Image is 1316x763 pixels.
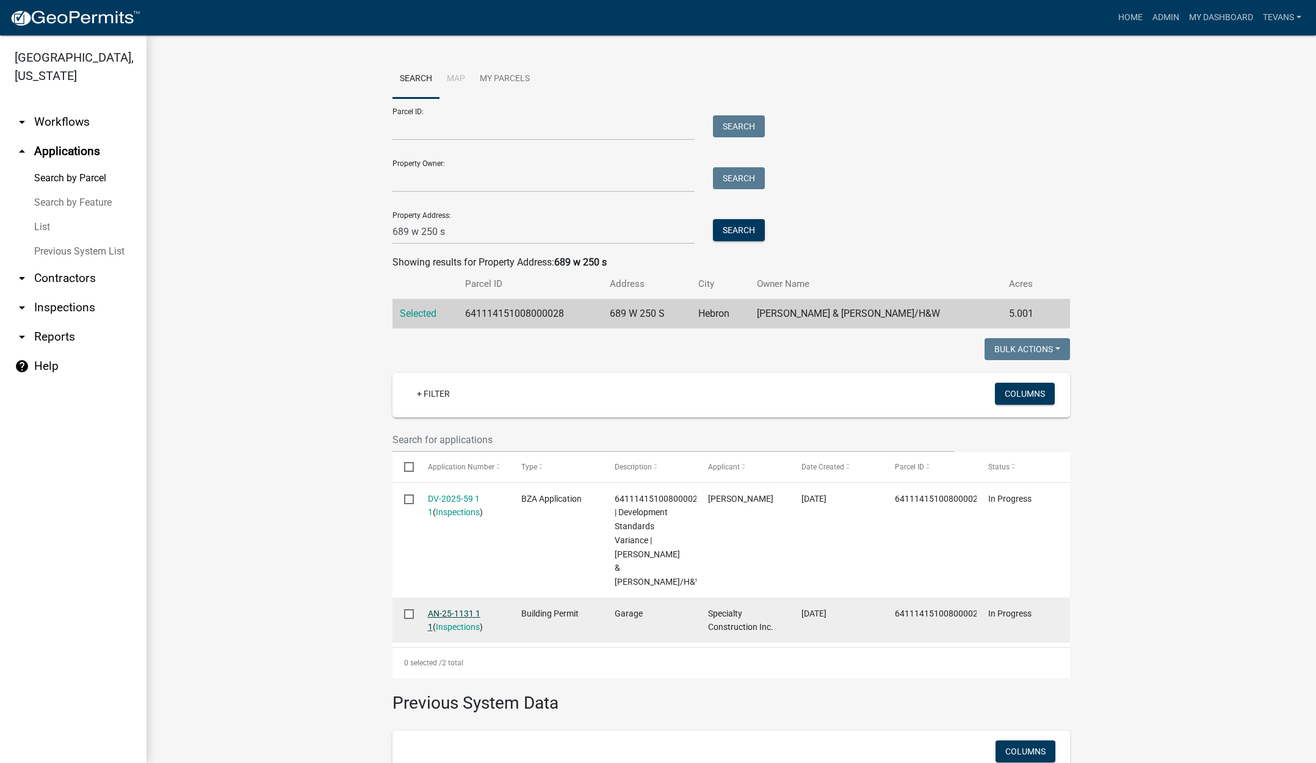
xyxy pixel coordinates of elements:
[602,299,691,329] td: 689 W 250 S
[428,607,498,635] div: ( )
[895,463,924,471] span: Parcel ID
[1148,6,1184,29] a: Admin
[15,330,29,344] i: arrow_drop_down
[713,115,765,137] button: Search
[988,609,1032,618] span: In Progress
[521,609,579,618] span: Building Permit
[15,300,29,315] i: arrow_drop_down
[988,463,1010,471] span: Status
[713,219,765,241] button: Search
[603,452,696,482] datatable-header-cell: Description
[458,270,602,298] th: Parcel ID
[995,383,1055,405] button: Columns
[801,609,826,618] span: 06/26/2025
[392,678,1070,716] h3: Previous System Data
[521,494,582,504] span: BZA Application
[988,494,1032,504] span: In Progress
[472,60,537,99] a: My Parcels
[801,463,844,471] span: Date Created
[1184,6,1258,29] a: My Dashboard
[15,359,29,374] i: help
[521,463,537,471] span: Type
[458,299,602,329] td: 641114151008000028
[416,452,509,482] datatable-header-cell: Application Number
[407,383,460,405] a: + Filter
[708,463,740,471] span: Applicant
[895,609,983,618] span: 641114151008000028
[615,609,643,618] span: Garage
[15,271,29,286] i: arrow_drop_down
[15,115,29,129] i: arrow_drop_down
[696,452,790,482] datatable-header-cell: Applicant
[615,463,652,471] span: Description
[428,492,498,520] div: ( )
[691,270,750,298] th: City
[554,256,607,268] strong: 689 w 250 s
[750,299,1002,329] td: [PERSON_NAME] & [PERSON_NAME]/H&W
[509,452,602,482] datatable-header-cell: Type
[883,452,977,482] datatable-header-cell: Parcel ID
[392,427,954,452] input: Search for applications
[750,270,1002,298] th: Owner Name
[428,463,494,471] span: Application Number
[392,255,1070,270] div: Showing results for Property Address:
[436,507,480,517] a: Inspections
[790,452,883,482] datatable-header-cell: Date Created
[615,494,703,587] span: 641114151008000028 | Development Standards Variance | Rich Ronald A & Lisaa/H&W
[392,452,416,482] datatable-header-cell: Select
[801,494,826,504] span: 08/11/2025
[428,609,480,632] a: AN-25-1131 1 1
[1113,6,1148,29] a: Home
[713,167,765,189] button: Search
[404,659,442,667] span: 0 selected /
[895,494,983,504] span: 641114151008000028
[1002,270,1052,298] th: Acres
[436,622,480,632] a: Inspections
[985,338,1070,360] button: Bulk Actions
[392,648,1070,678] div: 2 total
[15,144,29,159] i: arrow_drop_up
[1002,299,1052,329] td: 5.001
[392,60,439,99] a: Search
[691,299,750,329] td: Hebron
[400,308,436,319] a: Selected
[1258,6,1306,29] a: tevans
[428,494,480,518] a: DV-2025-59 1 1
[977,452,1070,482] datatable-header-cell: Status
[996,740,1055,762] button: Columns
[708,494,773,504] span: Kristy Marasco
[602,270,691,298] th: Address
[708,609,773,632] span: Specialty Construction Inc.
